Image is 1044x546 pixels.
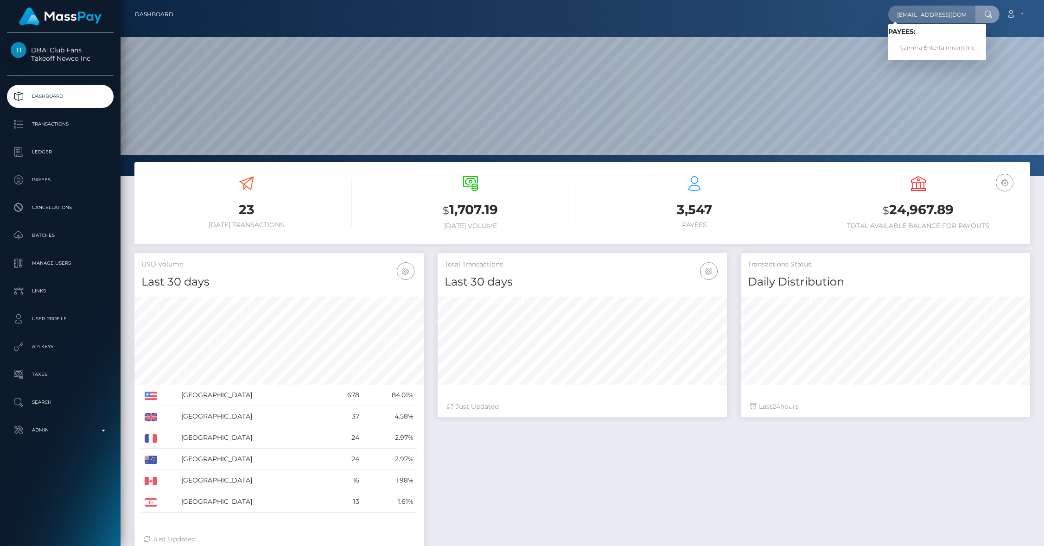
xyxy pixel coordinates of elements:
[145,498,157,507] img: CY.png
[11,256,110,270] p: Manage Users
[11,42,26,58] img: Takeoff Newco Inc
[7,113,114,136] a: Transactions
[7,140,114,164] a: Ledger
[11,312,110,326] p: User Profile
[363,470,417,491] td: 1.98%
[363,449,417,470] td: 2.97%
[7,307,114,330] a: User Profile
[7,391,114,414] a: Search
[145,434,157,443] img: FR.png
[363,491,417,513] td: 1.61%
[11,340,110,354] p: API Keys
[145,392,157,400] img: US.png
[589,201,799,219] h3: 3,547
[11,173,110,187] p: Payees
[327,449,363,470] td: 24
[178,449,327,470] td: [GEOGRAPHIC_DATA]
[11,201,110,215] p: Cancellations
[589,221,799,229] h6: Payees
[365,201,575,220] h3: 1,707.19
[883,204,889,217] small: $
[19,7,102,25] img: MassPay Logo
[141,221,351,229] h6: [DATE] Transactions
[750,402,1021,412] div: Last hours
[144,534,414,544] div: Just Updated
[7,419,114,442] a: Admin
[813,222,1023,230] h6: Total Available Balance for Payouts
[327,491,363,513] td: 13
[145,456,157,464] img: AU.png
[11,368,110,381] p: Taxes
[141,274,417,290] h4: Last 30 days
[141,201,351,219] h3: 23
[888,28,986,36] h6: Payees:
[11,423,110,437] p: Admin
[141,260,417,269] h5: USD Volume
[7,46,114,63] span: DBA: Club Fans Takeoff Newco Inc
[145,413,157,421] img: GB.png
[11,395,110,409] p: Search
[327,385,363,406] td: 678
[135,5,173,24] a: Dashboard
[748,274,1023,290] h4: Daily Distribution
[363,427,417,449] td: 2.97%
[7,279,114,303] a: Links
[748,260,1023,269] h5: Transactions Status
[888,6,975,23] input: Search...
[327,470,363,491] td: 16
[178,427,327,449] td: [GEOGRAPHIC_DATA]
[11,89,110,103] p: Dashboard
[11,284,110,298] p: Links
[772,402,780,411] span: 24
[7,196,114,219] a: Cancellations
[363,406,417,427] td: 4.58%
[813,201,1023,220] h3: 24,967.89
[327,406,363,427] td: 37
[7,85,114,108] a: Dashboard
[327,427,363,449] td: 24
[11,229,110,242] p: Batches
[145,477,157,485] img: CA.png
[7,168,114,191] a: Payees
[178,491,327,513] td: [GEOGRAPHIC_DATA]
[7,335,114,358] a: API Keys
[7,363,114,386] a: Taxes
[363,385,417,406] td: 84.01%
[178,470,327,491] td: [GEOGRAPHIC_DATA]
[178,385,327,406] td: [GEOGRAPHIC_DATA]
[445,260,720,269] h5: Total Transactions
[178,406,327,427] td: [GEOGRAPHIC_DATA]
[888,39,986,57] a: Gamma Entertainment Inc
[11,145,110,159] p: Ledger
[445,274,720,290] h4: Last 30 days
[365,222,575,230] h6: [DATE] Volume
[443,204,449,217] small: $
[11,117,110,131] p: Transactions
[7,252,114,275] a: Manage Users
[447,402,718,412] div: Just Updated
[7,224,114,247] a: Batches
